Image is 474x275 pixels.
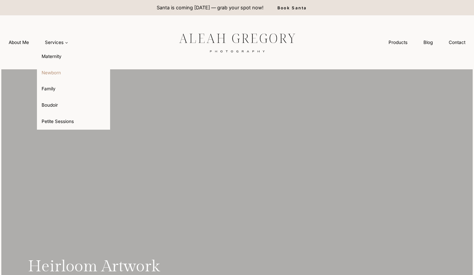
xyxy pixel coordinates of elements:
[37,81,110,97] a: Family
[37,65,110,81] a: Newborn
[37,97,110,113] a: Boudoir
[37,113,110,129] a: Petite Sessions
[415,36,440,49] a: Blog
[380,36,415,49] a: Products
[37,36,77,49] button: Child menu of Services
[1,36,77,49] nav: Primary Navigation
[440,36,473,49] a: Contact
[37,49,110,65] a: Maternity
[162,28,312,56] img: aleah gregory logo
[157,4,263,11] p: Santa is coming [DATE] — grab your spot now!
[380,36,473,49] nav: Secondary Navigation
[1,36,37,49] a: About Me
